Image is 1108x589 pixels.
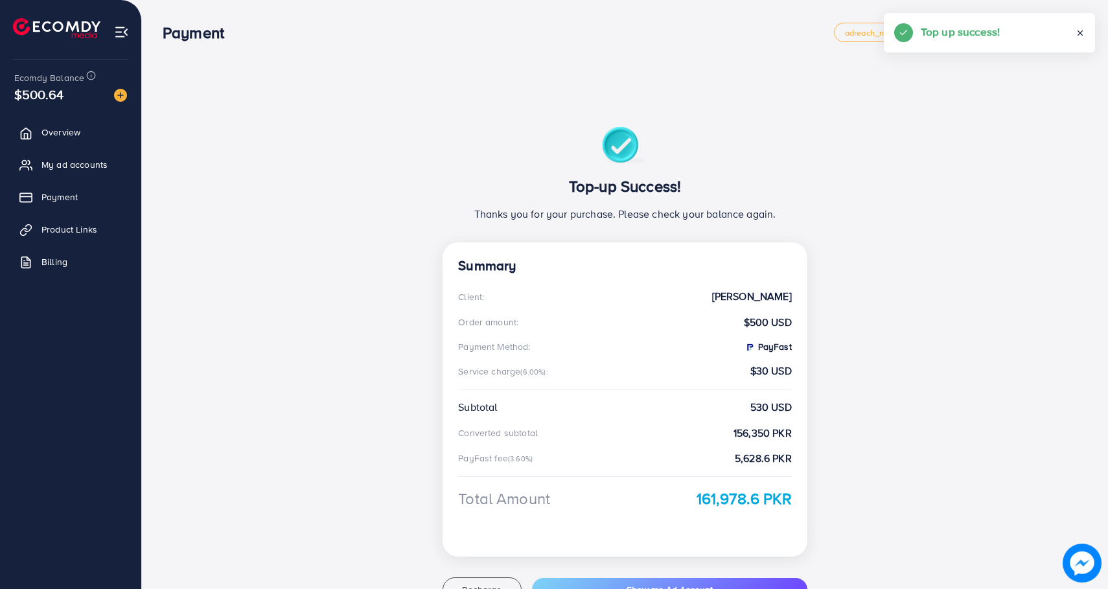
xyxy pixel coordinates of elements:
[921,23,1000,40] h5: Top up success!
[458,290,484,303] div: Client:
[458,365,552,378] div: Service charge
[14,85,63,104] span: $500.64
[10,216,132,242] a: Product Links
[845,29,932,37] span: adreach_new_package
[458,206,792,222] p: Thanks you for your purchase. Please check your balance again.
[733,426,792,441] strong: 156,350 PKR
[10,184,132,210] a: Payment
[712,289,792,304] strong: [PERSON_NAME]
[41,255,67,268] span: Billing
[834,23,943,42] a: adreach_new_package
[750,400,792,415] strong: 530 USD
[508,454,533,464] small: (3.60%)
[735,451,792,466] strong: 5,628.6 PKR
[10,152,132,178] a: My ad accounts
[13,18,100,38] img: logo
[10,249,132,275] a: Billing
[41,191,78,203] span: Payment
[602,127,648,167] img: success
[41,223,97,236] span: Product Links
[114,25,129,40] img: menu
[750,364,792,378] strong: $30 USD
[458,177,792,196] h3: Top-up Success!
[458,452,537,465] div: PayFast fee
[458,487,550,510] div: Total Amount
[458,258,792,274] h4: Summary
[41,126,80,139] span: Overview
[697,487,792,510] strong: 161,978.6 PKR
[744,340,792,353] strong: PayFast
[744,315,792,330] strong: $500 USD
[163,23,235,42] h3: Payment
[41,158,108,171] span: My ad accounts
[458,316,518,329] div: Order amount:
[458,340,530,353] div: Payment Method:
[458,426,538,439] div: Converted subtotal
[520,367,548,377] small: (6.00%):
[458,400,497,415] div: Subtotal
[114,89,127,102] img: image
[10,119,132,145] a: Overview
[1065,546,1100,581] img: image
[14,71,84,84] span: Ecomdy Balance
[744,342,755,352] img: PayFast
